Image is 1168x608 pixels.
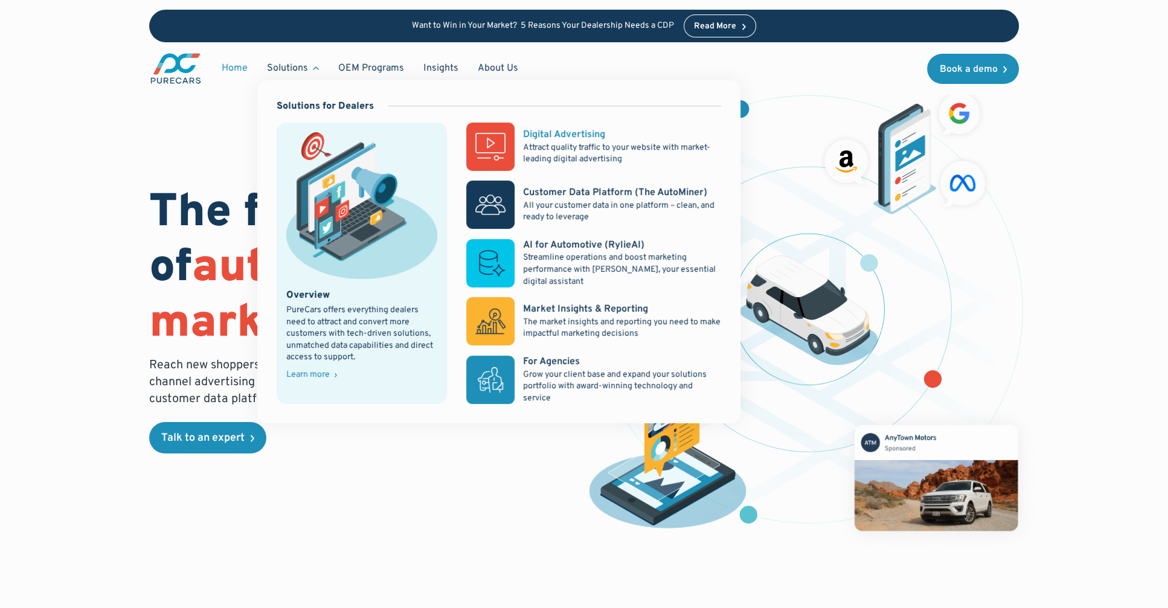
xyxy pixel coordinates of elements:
[149,422,266,453] a: Talk to an expert
[523,302,648,316] div: Market Insights & Reporting
[257,80,740,424] nav: Solutions
[739,255,878,365] img: illustration of a vehicle
[818,87,992,214] img: ads on social media and advertising partners
[523,128,605,141] div: Digital Advertising
[161,433,245,444] div: Talk to an expert
[577,354,758,534] img: persona of a buyer
[523,369,721,405] p: Grow your client base and expand your solutions portfolio with award-winning technology and service
[523,186,707,199] div: Customer Data Platform (The AutoMiner)
[694,22,736,31] div: Read More
[684,14,756,37] a: Read More
[523,142,721,165] p: Attract quality traffic to your website with market-leading digital advertising
[927,54,1019,84] a: Book a demo
[523,252,721,287] p: Streamline operations and boost marketing performance with [PERSON_NAME], your essential digital ...
[277,100,374,113] div: Solutions for Dealers
[468,57,528,80] a: About Us
[523,355,580,368] div: For Agencies
[286,371,330,379] div: Learn more
[329,57,414,80] a: OEM Programs
[257,57,329,80] div: Solutions
[523,238,644,252] div: AI for Automotive (RylieAI)
[466,123,721,171] a: Digital AdvertisingAttract quality traffic to your website with market-leading digital advertising
[286,304,437,363] div: PureCars offers everything dealers need to attract and convert more customers with tech-driven so...
[523,316,721,340] p: The market insights and reporting you need to make impactful marketing decisions
[286,132,437,278] img: marketing illustration showing social media channels and campaigns
[149,357,516,408] p: Reach new shoppers and nurture existing clients through an omni-channel advertising approach comb...
[212,57,257,80] a: Home
[939,65,997,74] div: Book a demo
[414,57,468,80] a: Insights
[412,21,674,31] p: Want to Win in Your Market? 5 Reasons Your Dealership Needs a CDP
[149,52,202,85] a: main
[466,355,721,404] a: For AgenciesGrow your client base and expand your solutions portfolio with award-winning technolo...
[149,240,441,353] span: automotive marketing
[277,123,447,404] a: marketing illustration showing social media channels and campaignsOverviewPureCars offers everyth...
[832,402,1040,553] img: mockup of facebook post
[149,52,202,85] img: purecars logo
[267,62,308,75] div: Solutions
[466,238,721,287] a: AI for Automotive (RylieAI)Streamline operations and boost marketing performance with [PERSON_NAM...
[149,187,570,352] h1: The future of is data.
[523,200,721,223] p: All your customer data in one platform – clean, and ready to leverage
[286,289,330,302] div: Overview
[466,297,721,345] a: Market Insights & ReportingThe market insights and reporting you need to make impactful marketing...
[466,181,721,229] a: Customer Data Platform (The AutoMiner)All your customer data in one platform – clean, and ready t...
